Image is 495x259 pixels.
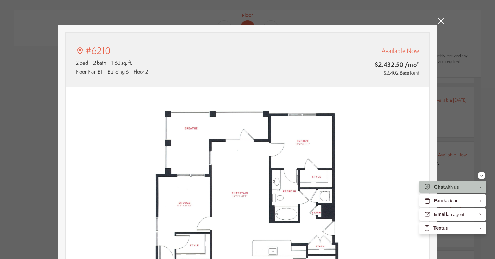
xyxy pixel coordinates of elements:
[86,44,111,57] p: #6210
[93,59,106,66] span: 2 bath
[334,60,419,69] span: $2,432.50 /mo*
[134,68,148,75] span: Floor 2
[108,68,129,75] span: Building 6
[382,46,419,55] span: Available Now
[111,59,132,66] span: 1162 sq. ft.
[76,59,88,66] span: 2 bed
[76,68,102,75] span: Floor Plan B1
[384,69,419,76] span: $2,402 Base Rent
